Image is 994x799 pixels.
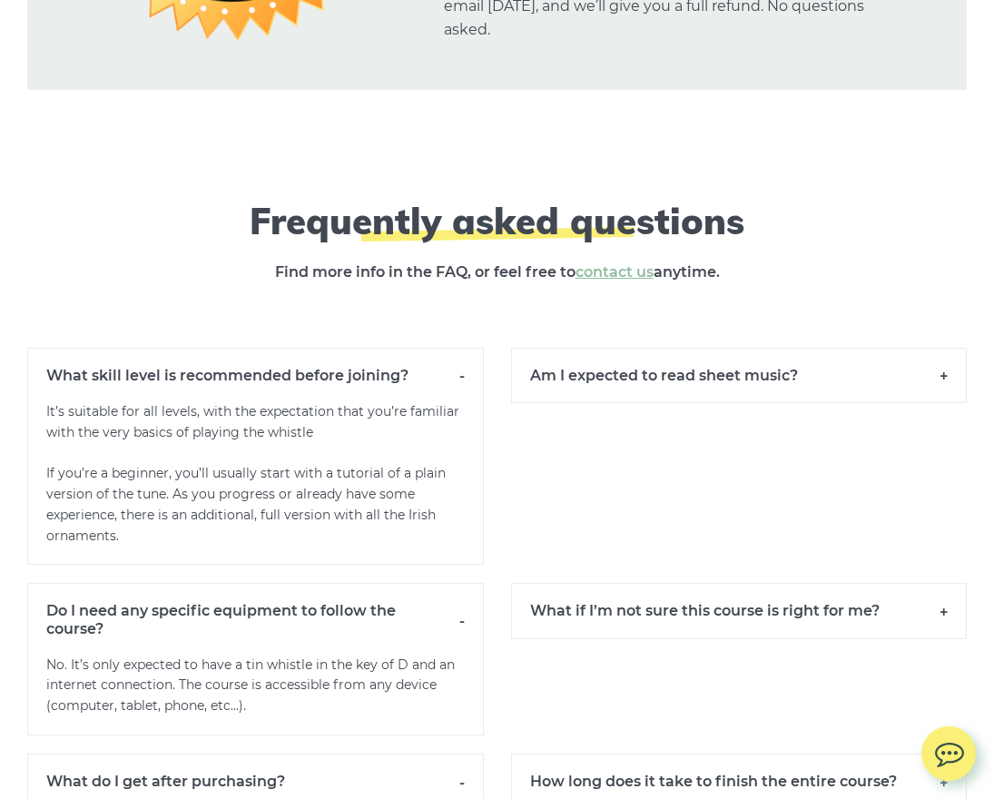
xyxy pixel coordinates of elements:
[576,263,654,281] a: contact us
[27,348,484,402] h6: What skill level is recommended before joining?
[511,583,968,638] h6: What if I’m not sure this course is right for me?
[275,263,720,281] strong: Find more info in the FAQ, or feel free to anytime.
[27,401,484,565] p: It’s suitable for all levels, with the expectation that you’re familiar with the very basics of p...
[27,583,484,655] h6: Do I need any specific equipment to follow the course?
[511,348,968,403] h6: Am I expected to read sheet music?
[27,655,484,735] p: No. It’s only expected to have a tin whistle in the key of D and an internet connection. The cour...
[166,199,829,242] h2: Frequently asked questions
[921,726,976,773] img: chat.svg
